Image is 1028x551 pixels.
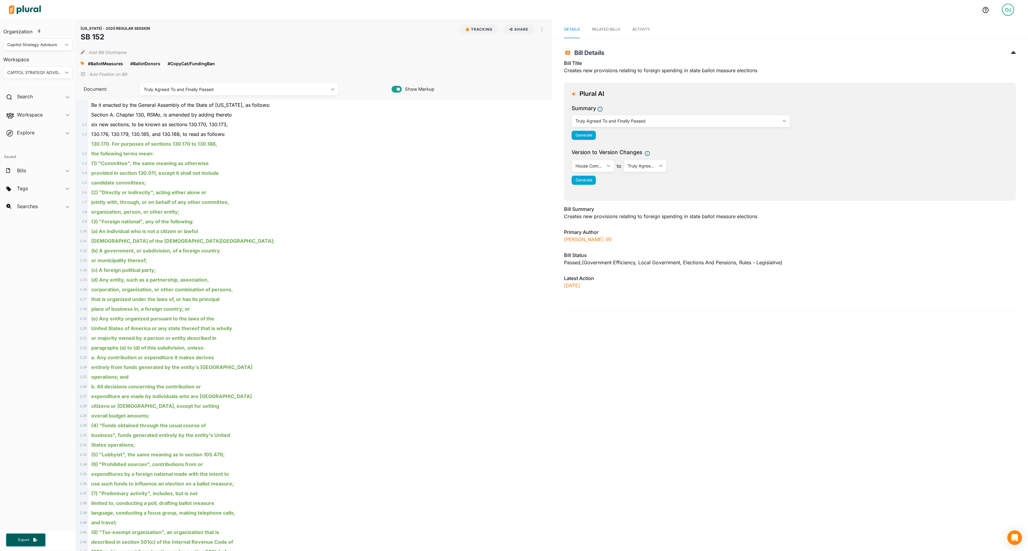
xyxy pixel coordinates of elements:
div: Passed , ( ) [564,259,1016,266]
span: 2 . 27 [80,394,87,398]
ins: (c) A foreign political party; [91,267,156,273]
div: Capitol Strategy Advisors [7,42,62,48]
ins: organization, person, or other entity; [91,209,179,215]
span: 2 . 38 [80,501,87,505]
span: [US_STATE] - 2025 REGULAR SESSION [81,26,150,31]
div: Truly Agreed To and Finally Passed [576,118,780,124]
ins: limited to, conducting a poll, drafting ballot measure [91,500,214,506]
span: 1 . 2 [82,122,87,127]
span: Export [14,537,33,543]
ins: (5) "Lobbyist", the same meaning as in section 105.470; [91,451,225,458]
span: 2 . 41 [80,530,87,534]
span: 2 . 24 [80,365,87,369]
ins: use such funds to influence an election on a ballot measure; [91,481,234,487]
span: 2 . 17 [80,297,87,301]
ins: or majority owned by a person or entity described in [91,335,216,341]
span: 2 . 23 [80,355,87,360]
ins: described in section 501(c) of the Internal Revenue Code of [91,539,233,545]
a: #BallotDonors [130,60,160,67]
ins: the following terms mean: [91,150,154,157]
button: Share [501,24,537,35]
span: Details [564,27,580,32]
button: Generate [572,176,596,185]
ins: (3) "Foreign national", any of the following: [91,218,194,225]
h3: Bill Title [564,59,1016,67]
span: 1 . 15 [80,278,87,282]
button: Export [6,533,45,546]
ins: overall budget amounts; [91,413,149,419]
span: 2 . 18 [80,307,87,311]
div: Truly Agreed To and Finally Passed [144,86,329,93]
ins: (7) "Preliminary activity", includes, but is not [91,490,198,496]
span: 1 . 5 [82,181,87,185]
ins: States operations; [91,442,135,448]
div: RELATED BILLS [592,26,620,32]
a: #CopyCat/FundingBan [168,60,215,67]
p: [DATE] [564,282,1016,289]
a: OJ [997,1,1019,18]
span: 1 . 12 [80,248,87,253]
span: 1 . 7 [82,200,87,204]
span: 1 . 11 [80,239,87,243]
div: Tooltip anchor [36,28,42,34]
span: 1 . 2 [82,151,87,156]
span: Bill Details [571,49,604,56]
ins: place of business in, a foreign country; or [91,306,190,312]
button: Add Bill Shortname [88,47,126,57]
span: #BallotMeasures [88,61,123,66]
ins: (b) A government, or subdivision, of a foreign country [91,248,220,254]
span: 1 . 8 [82,210,87,214]
button: Generate [572,131,596,140]
div: CAPITOL STRATEGY ADVISORS [7,69,62,76]
ins: (e) Any entity organized pursuant to the laws of the [91,316,214,322]
ins: 130.170. For purposes of sections 130.170 to 130.188, [91,141,217,147]
span: 2 . 33 [80,452,87,457]
div: House Committee Substitute [576,163,604,169]
h1: SB 152 [81,32,150,42]
span: 2 . 21 [80,336,87,340]
span: 1 . 9 [82,219,87,224]
h2: Explore [17,129,35,136]
span: 2 . 35 [80,472,87,476]
h3: Summary [572,104,596,112]
span: 2 . 32 [80,443,87,447]
span: 1 . 10 [80,229,87,233]
span: 1 . 13 [80,258,87,262]
span: Local Government, Elections and Pensions [638,259,739,265]
span: 2 . 40 [80,520,87,525]
div: Add tags [81,59,84,68]
span: 2 . 34 [80,462,87,466]
h3: Latest Action [564,275,1016,282]
a: Details [564,21,580,38]
div: Open Intercom Messenger [1007,530,1022,545]
h2: Search [17,93,33,100]
ins: paragraphs (a) to (d) of this subdivision, unless: [91,345,205,351]
div: Add Position Statement [81,70,127,79]
div: Creates new provisions relating to foreign spending in state ballot measure elections [564,59,1016,78]
ins: language, conducting a focus group, making telephone calls, [91,510,235,516]
h2: Tags [17,185,28,192]
p: Add Position on Bill [89,71,127,77]
span: 1 . 3 [82,132,87,136]
h2: Bills [17,167,26,174]
div: OJ [1002,4,1014,16]
button: Tracking [460,24,499,35]
span: 2 . 39 [80,511,87,515]
ins: (a) An individual who is not a citizen or lawful [91,228,198,234]
h3: Primary Author [564,228,1016,236]
ins: entirely from funds generated by the entity's [GEOGRAPHIC_DATA] [91,364,252,370]
h3: Organization [3,23,72,36]
span: Generate [576,178,592,182]
span: #BallotDonors [130,61,160,66]
span: 1 . 3 [82,161,87,165]
span: 1 . 14 [80,268,87,272]
span: #CopyCat/FundingBan [168,61,215,66]
span: 130.176, 130.179, 130.185, and 130.188, to read as follows: [91,131,225,137]
span: 2 . 42 [80,540,87,544]
span: 1 . 16 [80,287,87,292]
span: 2 . 28 [80,404,87,408]
span: Rules - Legislative [739,259,781,265]
span: Section A. Chapter 130, RSMo, is amended by adding thereto [91,112,232,118]
h3: Bill Status [564,252,1016,259]
span: 2 . 36 [80,482,87,486]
